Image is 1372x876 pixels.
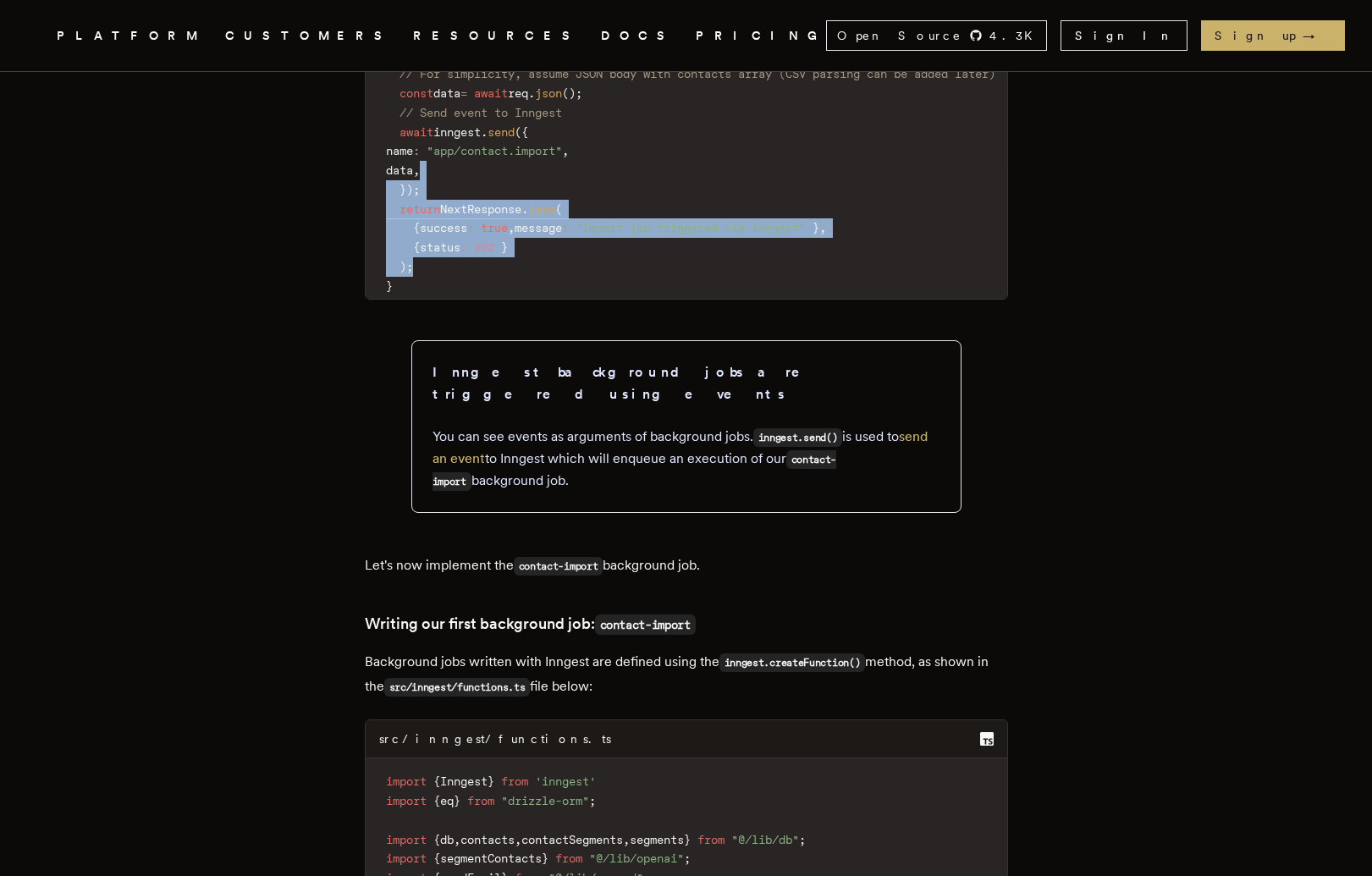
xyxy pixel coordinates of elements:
[576,221,806,234] span: "Import job triggered via Inngest"
[365,650,1008,699] p: Background jobs written with Inngest are defined using the method, as shown in the file below:
[555,851,582,865] span: from
[488,125,515,139] span: send
[819,221,826,234] span: ,
[386,144,413,157] span: name
[440,833,454,846] span: db
[413,163,420,177] span: ,
[514,557,603,576] code: contact-import
[413,183,420,196] span: ;
[433,794,440,807] span: {
[542,851,548,865] span: }
[454,794,460,807] span: }
[386,833,427,846] span: import
[719,653,866,672] code: inngest.createFunction()
[837,27,962,44] span: Open Source
[399,183,406,196] span: }
[427,144,562,157] span: "app/contact.import"
[501,240,508,254] span: }
[467,221,474,234] span: :
[57,25,205,47] button: PLATFORM
[474,240,494,254] span: 202
[555,202,562,216] span: (
[515,221,562,234] span: message
[515,833,521,846] span: ,
[601,25,675,47] a: DOCS
[753,428,843,447] code: inngest.send()
[684,851,691,865] span: ;
[386,794,427,807] span: import
[384,678,531,697] code: src/inngest/functions.ts
[433,774,440,788] span: {
[420,221,467,234] span: success
[399,67,995,80] span: // For simplicity, assume JSON body with contacts array (CSV parsing can be added later)
[413,221,420,234] span: {
[454,833,460,846] span: ,
[413,144,420,157] span: :
[731,833,799,846] span: "@/lib/db"
[589,851,684,865] span: "@/lib/openai"
[1201,20,1345,51] a: Sign up
[433,125,481,139] span: inngest
[386,851,427,865] span: import
[515,125,521,139] span: (
[440,774,488,788] span: Inngest
[399,202,440,216] span: return
[501,794,589,807] span: "drizzle-orm"
[379,730,611,747] div: src/inngest/functions.ts
[365,612,1008,636] h3: Writing our first background job:
[508,86,528,100] span: req
[528,202,555,216] span: json
[989,27,1043,44] span: 4.3 K
[696,25,826,47] a: PRICING
[399,260,406,273] span: )
[521,833,623,846] span: contactSegments
[595,614,696,635] code: contact-import
[535,86,562,100] span: json
[433,851,440,865] span: {
[467,794,494,807] span: from
[440,851,542,865] span: segmentContacts
[433,364,824,402] strong: Inngest background jobs are triggered using events
[562,221,569,234] span: :
[440,794,454,807] span: eq
[433,426,940,492] p: You can see events as arguments of background jobs. is used to to Inngest which will enqueue an e...
[481,221,508,234] span: true
[589,794,596,807] span: ;
[1061,20,1187,51] a: Sign In
[460,86,467,100] span: =
[562,86,569,100] span: (
[413,240,420,254] span: {
[481,125,488,139] span: .
[799,833,806,846] span: ;
[623,833,630,846] span: ,
[420,240,460,254] span: status
[433,833,440,846] span: {
[406,183,413,196] span: )
[521,125,528,139] span: {
[501,774,528,788] span: from
[569,86,576,100] span: )
[433,86,460,100] span: data
[576,86,582,100] span: ;
[386,774,427,788] span: import
[399,125,433,139] span: await
[528,86,535,100] span: .
[386,163,413,177] span: data
[440,202,521,216] span: NextResponse
[460,833,515,846] span: contacts
[521,202,528,216] span: .
[630,833,684,846] span: segments
[562,144,569,157] span: ,
[535,774,596,788] span: 'inngest'
[813,221,819,234] span: }
[460,240,467,254] span: :
[413,25,581,47] button: RESOURCES
[697,833,725,846] span: from
[508,221,515,234] span: ,
[488,774,494,788] span: }
[406,260,413,273] span: ;
[1303,27,1331,44] span: →
[399,86,433,100] span: const
[684,833,691,846] span: }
